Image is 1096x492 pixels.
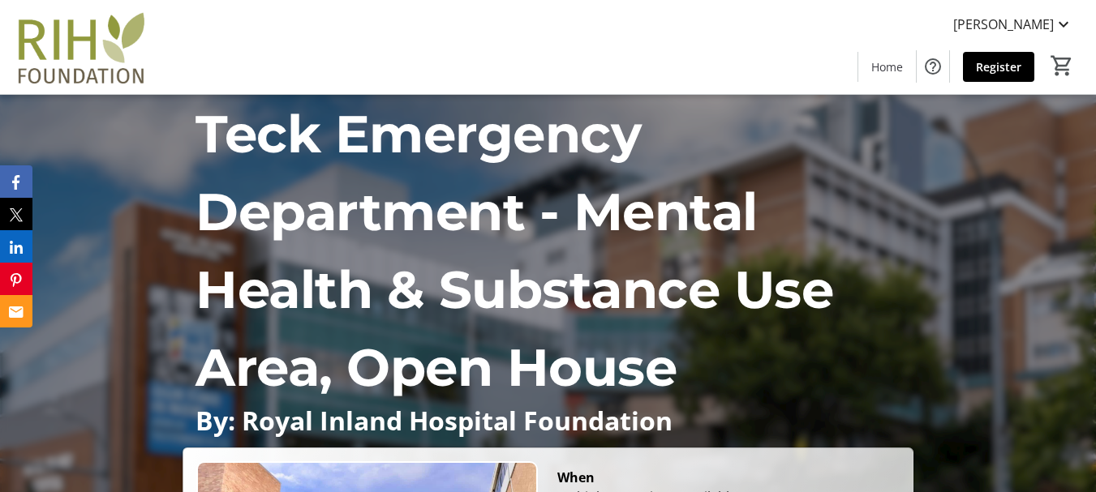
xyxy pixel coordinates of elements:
[871,58,903,75] span: Home
[10,6,154,88] img: Royal Inland Hospital Foundation 's Logo
[196,406,900,434] p: By: Royal Inland Hospital Foundation
[976,58,1021,75] span: Register
[557,468,595,487] div: When
[963,52,1034,82] a: Register
[196,95,900,406] p: Teck Emergency Department - Mental Health & Substance Use Area, Open House
[858,52,916,82] a: Home
[1047,51,1077,80] button: Cart
[917,50,949,83] button: Help
[953,15,1054,34] span: [PERSON_NAME]
[940,11,1086,37] button: [PERSON_NAME]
